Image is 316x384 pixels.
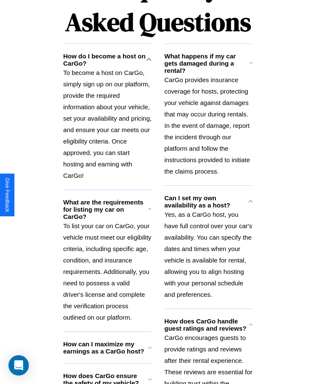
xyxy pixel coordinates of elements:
[165,318,249,332] h3: How does CarGo handle guest ratings and reviews?
[165,209,253,300] p: Yes, as a CarGo host, you have full control over your car's availability. You can specify the dat...
[63,199,148,220] h3: What are the requirements for listing my car on CarGo?
[165,52,249,74] h3: What happens if my car gets damaged during a rental?
[8,355,29,376] div: Open Intercom Messenger
[4,178,10,212] div: Give Feedback
[63,52,146,67] h3: How do I become a host on CarGo?
[63,340,148,355] h3: How can I maximize my earnings as a CarGo host?
[165,74,253,177] p: CarGo provides insurance coverage for hosts, protecting your vehicle against damages that may occ...
[165,194,248,209] h3: Can I set my own availability as a host?
[63,67,152,181] p: To become a host on CarGo, simply sign up on our platform, provide the required information about...
[63,220,152,323] p: To list your car on CarGo, your vehicle must meet our eligibility criteria, including specific ag...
